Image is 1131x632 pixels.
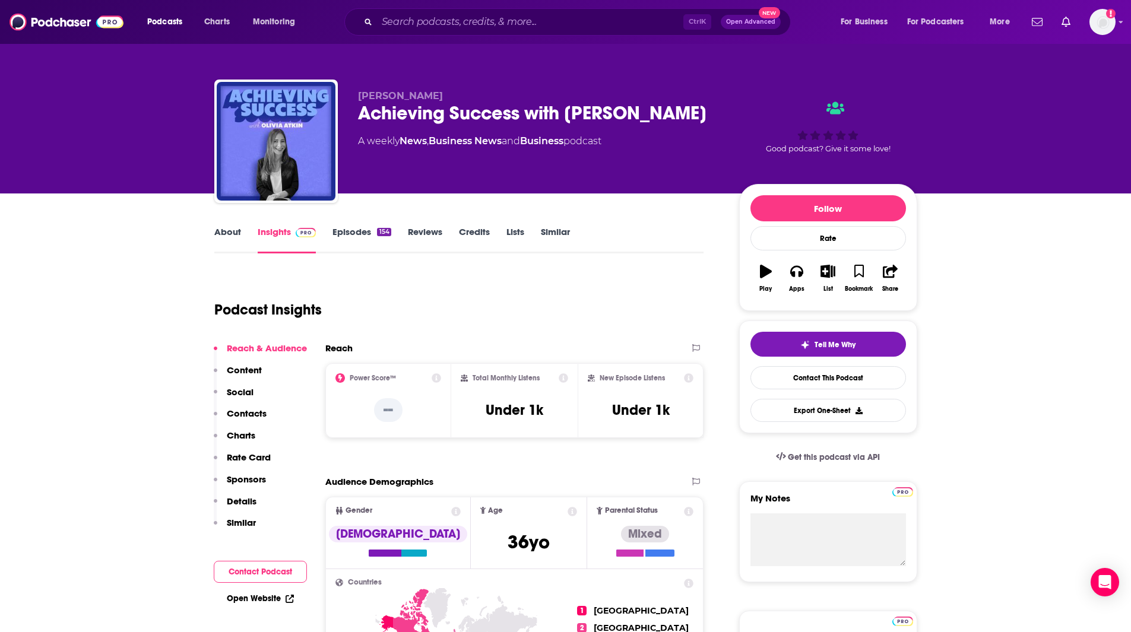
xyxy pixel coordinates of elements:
div: Rate [750,226,906,250]
span: [GEOGRAPHIC_DATA] [594,605,689,616]
p: Charts [227,430,255,441]
button: Open AdvancedNew [721,15,781,29]
div: List [823,285,833,293]
button: List [812,257,843,300]
svg: Add a profile image [1106,9,1116,18]
label: My Notes [750,493,906,513]
button: Charts [214,430,255,452]
h1: Podcast Insights [214,301,322,319]
button: Share [875,257,905,300]
p: Reach & Audience [227,342,307,354]
p: Similar [227,517,256,528]
span: Get this podcast via API [788,452,880,462]
div: Bookmark [845,285,873,293]
span: Tell Me Why [815,340,856,350]
button: Follow [750,195,906,221]
button: open menu [981,12,1025,31]
span: Charts [204,14,230,30]
button: open menu [899,12,981,31]
p: -- [374,398,403,422]
span: Podcasts [147,14,182,30]
button: open menu [832,12,902,31]
span: 1 [577,606,587,615]
a: Business [520,135,563,147]
button: Bookmark [844,257,875,300]
button: Reach & Audience [214,342,307,364]
a: About [214,226,241,253]
span: and [502,135,520,147]
a: Pro website [892,615,913,626]
span: Parental Status [605,507,658,515]
div: [DEMOGRAPHIC_DATA] [329,526,467,542]
button: Contact Podcast [214,561,307,583]
a: Show notifications dropdown [1057,12,1075,32]
button: Play [750,257,781,300]
button: Sponsors [214,474,266,496]
button: open menu [139,12,198,31]
button: Apps [781,257,812,300]
span: Good podcast? Give it some love! [766,144,891,153]
span: Gender [346,507,372,515]
img: User Profile [1089,9,1116,35]
a: Get this podcast via API [766,443,890,472]
img: tell me why sparkle [800,340,810,350]
button: Social [214,386,254,408]
div: Share [882,285,898,293]
span: Monitoring [253,14,295,30]
p: Details [227,496,256,507]
button: Similar [214,517,256,539]
span: Open Advanced [726,19,775,25]
span: Countries [348,579,382,586]
img: Podchaser Pro [296,228,316,237]
div: Apps [789,285,804,293]
h3: Under 1k [486,401,543,419]
span: For Business [841,14,888,30]
span: New [759,7,780,18]
a: Business News [429,135,502,147]
div: Open Intercom Messenger [1091,568,1119,596]
span: Age [488,507,503,515]
a: Show notifications dropdown [1027,12,1047,32]
button: open menu [245,12,311,31]
img: Podchaser Pro [892,487,913,497]
img: Achieving Success with Olivia Atkin [217,82,335,201]
div: Good podcast? Give it some love! [739,90,917,164]
p: Contacts [227,408,267,419]
span: For Podcasters [907,14,964,30]
p: Content [227,364,262,376]
h2: Total Monthly Listens [473,374,540,382]
a: Pro website [892,485,913,497]
a: Open Website [227,593,294,604]
a: Contact This Podcast [750,366,906,389]
button: tell me why sparkleTell Me Why [750,332,906,357]
a: Charts [197,12,237,31]
span: More [990,14,1010,30]
div: 154 [377,228,391,236]
h2: Audience Demographics [325,476,433,487]
div: Play [759,285,772,293]
img: Podchaser - Follow, Share and Rate Podcasts [9,11,123,33]
span: , [427,135,429,147]
button: Content [214,364,262,386]
button: Details [214,496,256,517]
p: Sponsors [227,474,266,485]
p: Rate Card [227,452,271,463]
a: News [400,135,427,147]
input: Search podcasts, credits, & more... [377,12,683,31]
a: InsightsPodchaser Pro [258,226,316,253]
span: 36 yo [508,531,550,554]
span: [PERSON_NAME] [358,90,443,101]
a: Reviews [408,226,442,253]
button: Rate Card [214,452,271,474]
a: Credits [459,226,490,253]
a: Similar [541,226,570,253]
div: Search podcasts, credits, & more... [356,8,802,36]
button: Show profile menu [1089,9,1116,35]
h2: Reach [325,342,353,354]
img: Podchaser Pro [892,617,913,626]
span: Logged in as AtriaBooks [1089,9,1116,35]
div: A weekly podcast [358,134,601,148]
button: Contacts [214,408,267,430]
